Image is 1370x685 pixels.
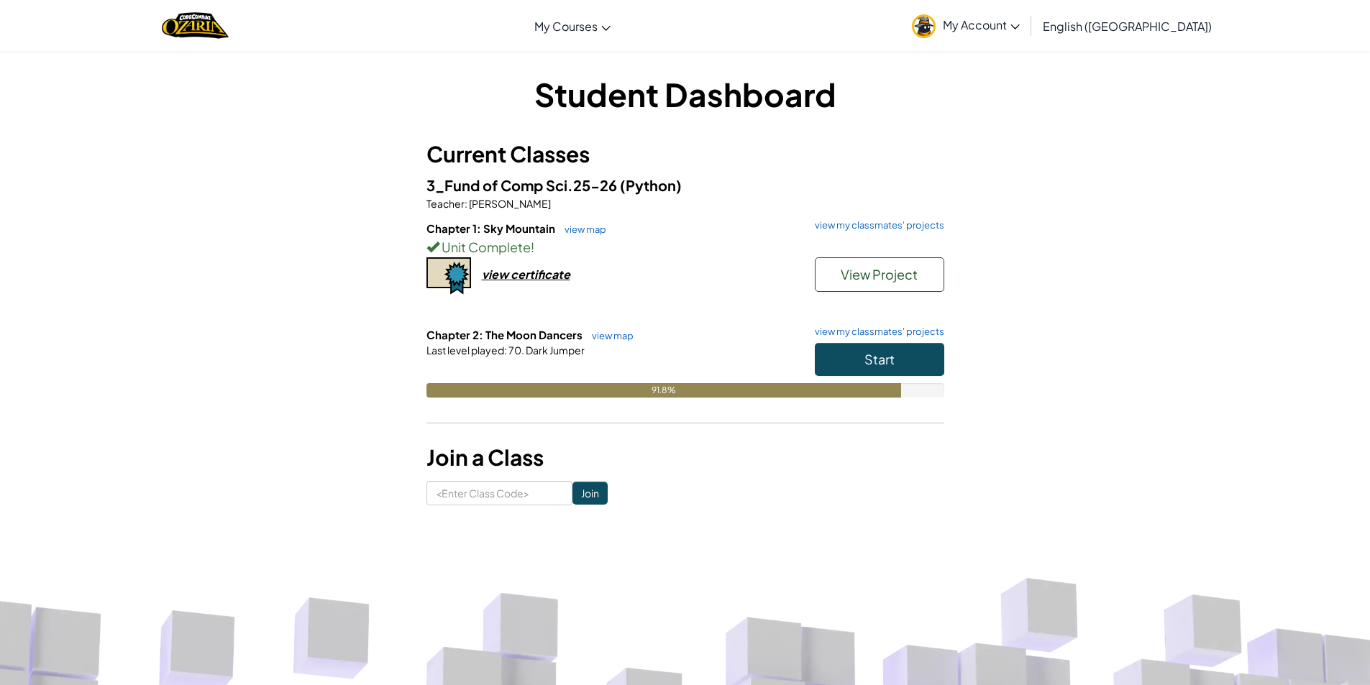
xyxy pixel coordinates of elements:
[426,72,944,116] h1: Student Dashboard
[426,383,902,397] div: 91.8%
[557,224,606,235] a: view map
[426,257,471,295] img: certificate-icon.png
[912,14,936,38] img: avatar
[1036,6,1219,45] a: English ([GEOGRAPHIC_DATA])
[465,197,467,210] span: :
[426,344,504,357] span: Last level played
[426,197,465,210] span: Teacher
[426,328,585,341] span: Chapter 2: The Moon Dancers
[841,266,918,282] span: View Project
[162,11,229,40] img: Home
[426,267,570,282] a: view certificate
[524,344,585,357] span: Dark Jumper
[815,343,944,376] button: Start
[527,6,618,45] a: My Courses
[808,327,944,336] a: view my classmates' projects
[439,239,531,255] span: Unit Complete
[162,11,229,40] a: Ozaria by CodeCombat logo
[572,482,608,505] input: Join
[864,351,895,367] span: Start
[1043,19,1212,34] span: English ([GEOGRAPHIC_DATA])
[426,441,944,474] h3: Join a Class
[426,481,572,505] input: <Enter Class Code>
[905,3,1027,48] a: My Account
[815,257,944,292] button: View Project
[507,344,524,357] span: 70.
[531,239,534,255] span: !
[467,197,551,210] span: [PERSON_NAME]
[426,138,944,170] h3: Current Classes
[585,330,634,341] a: view map
[620,176,682,194] span: (Python)
[504,344,507,357] span: :
[482,267,570,282] div: view certificate
[534,19,598,34] span: My Courses
[426,176,620,194] span: 3_Fund of Comp Sci.25-26
[943,17,1020,32] span: My Account
[426,221,557,235] span: Chapter 1: Sky Mountain
[808,221,944,230] a: view my classmates' projects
